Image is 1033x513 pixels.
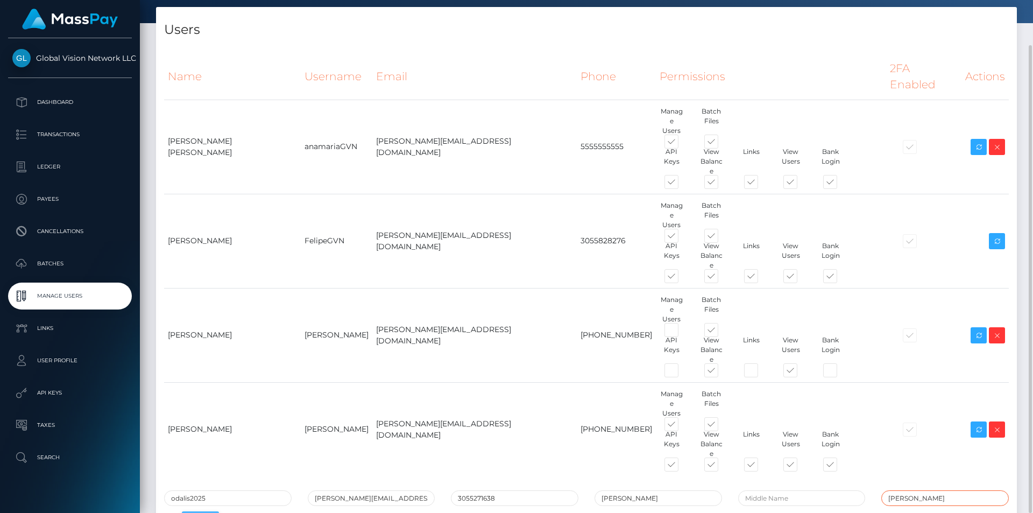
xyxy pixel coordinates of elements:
[771,147,811,176] div: View Users
[372,54,577,100] th: Email
[372,382,577,476] td: [PERSON_NAME][EMAIL_ADDRESS][DOMAIN_NAME]
[8,53,132,63] span: Global Vision Network LLC
[811,335,851,364] div: Bank Login
[652,107,691,136] div: Manage Users
[8,250,132,277] a: Batches
[8,412,132,439] a: Taxes
[771,335,811,364] div: View Users
[164,20,1009,39] h4: Users
[8,218,132,245] a: Cancellations
[652,335,691,364] div: API Keys
[771,430,811,459] div: View Users
[691,295,731,324] div: Batch Files
[691,430,731,459] div: View Balance
[8,121,132,148] a: Transactions
[12,159,128,175] p: Ledger
[577,194,656,288] td: 3055828276
[164,382,301,476] td: [PERSON_NAME]
[372,100,577,194] td: [PERSON_NAME][EMAIL_ADDRESS][DOMAIN_NAME]
[595,490,722,506] input: First Name
[691,241,731,270] div: View Balance
[12,256,128,272] p: Batches
[656,54,886,100] th: Permissions
[8,186,132,213] a: Payees
[12,191,128,207] p: Payees
[652,389,691,418] div: Manage Users
[164,100,301,194] td: [PERSON_NAME] [PERSON_NAME]
[12,353,128,369] p: User Profile
[691,201,731,230] div: Batch Files
[164,288,301,382] td: [PERSON_NAME]
[577,288,656,382] td: [PHONE_NUMBER]
[8,315,132,342] a: Links
[652,295,691,324] div: Manage Users
[8,444,132,471] a: Search
[771,241,811,270] div: View Users
[691,335,731,364] div: View Balance
[886,54,961,100] th: 2FA Enabled
[731,241,771,270] div: Links
[652,430,691,459] div: API Keys
[301,288,372,382] td: [PERSON_NAME]
[961,54,1009,100] th: Actions
[652,201,691,230] div: Manage Users
[12,127,128,143] p: Transactions
[308,490,435,506] input: Email
[8,347,132,374] a: User Profile
[12,49,31,67] img: Global Vision Network LLC
[372,288,577,382] td: [PERSON_NAME][EMAIL_ADDRESS][DOMAIN_NAME]
[8,380,132,406] a: API Keys
[691,389,731,418] div: Batch Files
[164,54,301,100] th: Name
[451,490,578,506] input: Phone
[8,283,132,310] a: Manage Users
[811,147,851,176] div: Bank Login
[577,382,656,476] td: [PHONE_NUMBER]
[652,241,691,270] div: API Keys
[811,241,851,270] div: Bank Login
[12,417,128,433] p: Taxes
[12,449,128,466] p: Search
[301,194,372,288] td: FelipeGVN
[12,320,128,336] p: Links
[12,223,128,240] p: Cancellations
[731,147,771,176] div: Links
[731,430,771,459] div: Links
[164,490,292,506] input: Username
[577,100,656,194] td: 5555555555
[12,94,128,110] p: Dashboard
[301,382,372,476] td: [PERSON_NAME]
[731,335,771,364] div: Links
[652,147,691,176] div: API Keys
[372,194,577,288] td: [PERSON_NAME][EMAIL_ADDRESS][DOMAIN_NAME]
[301,54,372,100] th: Username
[738,490,866,506] input: Middle Name
[8,153,132,180] a: Ledger
[12,385,128,401] p: API Keys
[691,147,731,176] div: View Balance
[811,430,851,459] div: Bank Login
[881,490,1009,506] input: Last Name
[577,54,656,100] th: Phone
[12,288,128,304] p: Manage Users
[164,194,301,288] td: [PERSON_NAME]
[691,107,731,136] div: Batch Files
[8,89,132,116] a: Dashboard
[301,100,372,194] td: anamariaGVN
[22,9,118,30] img: MassPay Logo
